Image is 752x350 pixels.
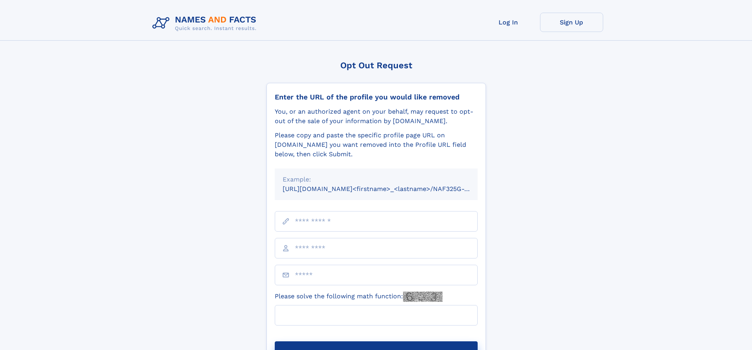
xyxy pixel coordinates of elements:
[149,13,263,34] img: Logo Names and Facts
[266,60,486,70] div: Opt Out Request
[283,175,470,184] div: Example:
[275,292,443,302] label: Please solve the following math function:
[477,13,540,32] a: Log In
[275,93,478,101] div: Enter the URL of the profile you would like removed
[275,107,478,126] div: You, or an authorized agent on your behalf, may request to opt-out of the sale of your informatio...
[275,131,478,159] div: Please copy and paste the specific profile page URL on [DOMAIN_NAME] you want removed into the Pr...
[540,13,603,32] a: Sign Up
[283,185,493,193] small: [URL][DOMAIN_NAME]<firstname>_<lastname>/NAF325G-xxxxxxxx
